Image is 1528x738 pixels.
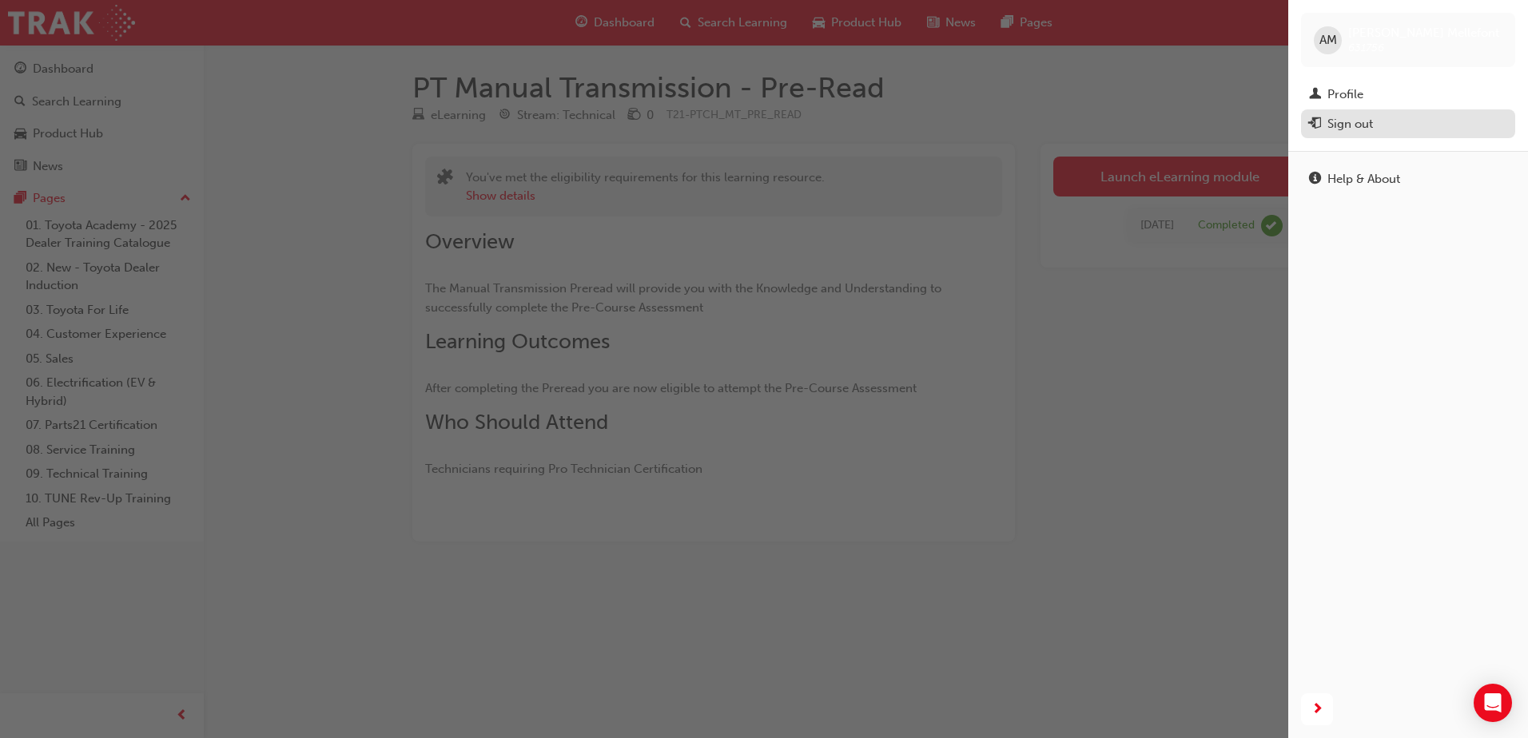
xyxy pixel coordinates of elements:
[1327,170,1400,188] div: Help & About
[1327,115,1373,133] div: Sign out
[1309,173,1321,187] span: info-icon
[1319,31,1337,50] span: AM
[1348,41,1384,54] span: 631756
[1301,109,1515,139] button: Sign out
[1301,165,1515,194] a: Help & About
[1474,684,1512,722] div: Open Intercom Messenger
[1301,80,1515,109] a: Profile
[1309,88,1321,102] span: man-icon
[1327,85,1363,104] div: Profile
[1309,117,1321,132] span: exit-icon
[1311,700,1323,720] span: next-icon
[1348,26,1499,40] span: [PERSON_NAME] Mellefont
